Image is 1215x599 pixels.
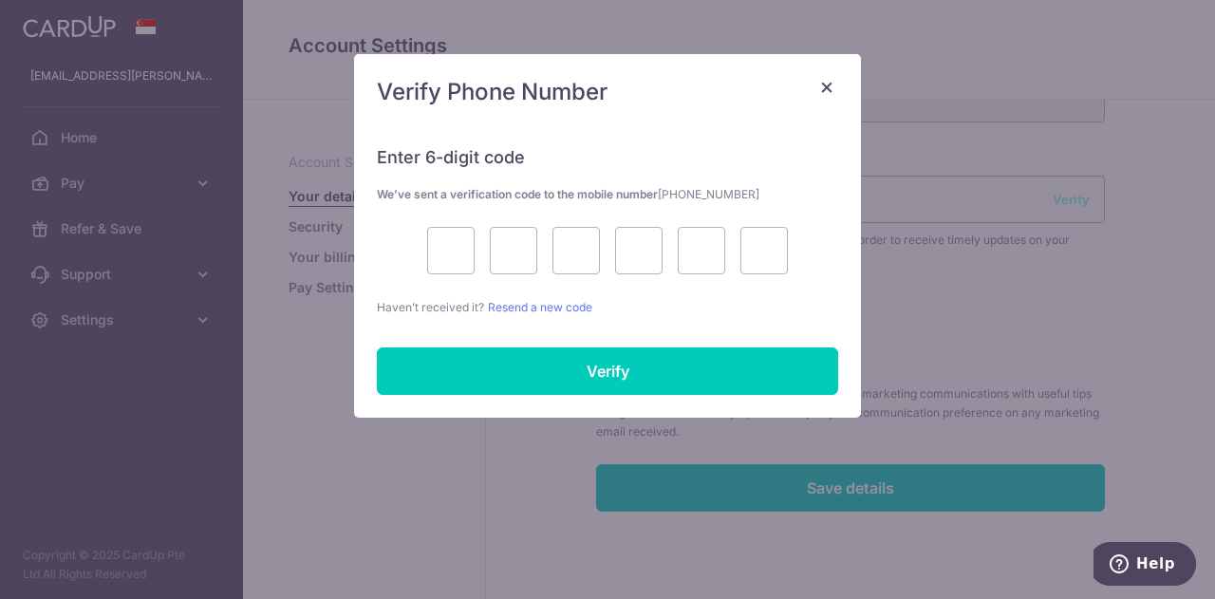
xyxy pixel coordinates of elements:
iframe: Opens a widget where you can find more information [1093,542,1196,590]
a: Resend a new code [488,300,592,314]
span: Help [43,13,82,30]
input: Verify [377,347,838,395]
strong: We’ve sent a verification code to the mobile number [377,187,759,201]
h6: Enter 6-digit code [377,146,838,169]
h5: Verify Phone Number [377,77,838,107]
span: [PHONE_NUMBER] [658,187,759,201]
